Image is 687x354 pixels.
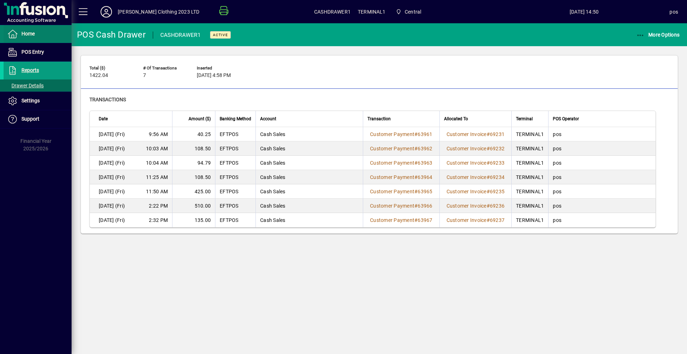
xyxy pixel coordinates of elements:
span: POS Operator [553,115,579,123]
span: 63967 [418,217,432,223]
span: Active [213,33,228,37]
span: # [487,174,490,180]
td: pos [548,213,656,227]
span: # [414,203,418,209]
span: Customer Invoice [447,131,487,137]
span: Support [21,116,39,122]
span: Drawer Details [7,83,44,88]
span: Customer Invoice [447,203,487,209]
span: # [414,146,418,151]
span: # [487,131,490,137]
td: TERMINAL1 [511,213,548,227]
td: pos [548,170,656,184]
a: Customer Payment#63961 [367,130,435,138]
td: Cash Sales [255,127,363,141]
td: 94.79 [172,156,215,170]
span: # [414,189,418,194]
span: 10:03 AM [146,145,168,152]
span: # [414,217,418,223]
td: 40.25 [172,127,215,141]
td: EFTPOS [215,213,255,227]
a: Customer Payment#63965 [367,188,435,195]
td: 108.50 [172,170,215,184]
span: Home [21,31,35,37]
td: TERMINAL1 [511,184,548,199]
span: 9:56 AM [149,131,168,138]
span: # [487,146,490,151]
span: 69232 [490,146,505,151]
span: [DATE] (Fri) [99,159,125,166]
a: Customer Invoice#69237 [444,216,507,224]
span: 2:32 PM [149,217,168,224]
span: Customer Invoice [447,160,487,166]
span: Customer Payment [370,203,414,209]
td: TERMINAL1 [511,141,548,156]
td: TERMINAL1 [511,156,548,170]
td: EFTPOS [215,156,255,170]
span: [DATE] (Fri) [99,202,125,209]
td: EFTPOS [215,199,255,213]
a: Customer Invoice#69236 [444,202,507,210]
td: 108.50 [172,141,215,156]
span: Customer Payment [370,174,414,180]
span: [DATE] (Fri) [99,217,125,224]
span: Transaction [367,115,391,123]
span: Customer Payment [370,217,414,223]
a: Customer Payment#63964 [367,173,435,181]
span: Allocated To [444,115,468,123]
td: Cash Sales [255,199,363,213]
span: [DATE] (Fri) [99,145,125,152]
td: pos [548,199,656,213]
span: 10:04 AM [146,159,168,166]
span: 1422.04 [89,73,108,78]
td: TERMINAL1 [511,170,548,184]
div: pos [669,6,678,18]
span: CASHDRAWER1 [314,6,351,18]
span: 69233 [490,160,505,166]
span: More Options [636,32,680,38]
span: Customer Invoice [447,189,487,194]
span: [DATE] (Fri) [99,131,125,138]
span: Account [260,115,276,123]
a: Customer Invoice#69231 [444,130,507,138]
span: Transactions [89,97,126,102]
span: Settings [21,98,40,103]
a: Home [4,25,72,43]
td: Cash Sales [255,213,363,227]
a: POS Entry [4,43,72,61]
span: # [414,174,418,180]
span: Amount ($) [189,115,211,123]
a: Customer Payment#63963 [367,159,435,167]
td: pos [548,141,656,156]
div: POS Cash Drawer [77,29,146,40]
button: More Options [634,28,682,41]
span: # [487,189,490,194]
span: # [487,160,490,166]
a: Customer Invoice#69232 [444,145,507,152]
span: 69236 [490,203,505,209]
td: TERMINAL1 [511,127,548,141]
td: TERMINAL1 [511,199,548,213]
td: 425.00 [172,184,215,199]
span: # [414,131,418,137]
span: 63966 [418,203,432,209]
a: Support [4,110,72,128]
a: Customer Invoice#69234 [444,173,507,181]
span: POS Entry [21,49,44,55]
span: 63963 [418,160,432,166]
td: EFTPOS [215,184,255,199]
span: Customer Payment [370,131,414,137]
span: 2:22 PM [149,202,168,209]
td: pos [548,127,656,141]
a: Customer Invoice#69233 [444,159,507,167]
span: 11:50 AM [146,188,168,195]
td: 135.00 [172,213,215,227]
span: 63961 [418,131,432,137]
span: TERMINAL1 [358,6,386,18]
span: [DATE] 4:58 PM [197,73,231,78]
a: Drawer Details [4,79,72,92]
td: Cash Sales [255,156,363,170]
td: Cash Sales [255,184,363,199]
span: Date [99,115,108,123]
td: pos [548,156,656,170]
